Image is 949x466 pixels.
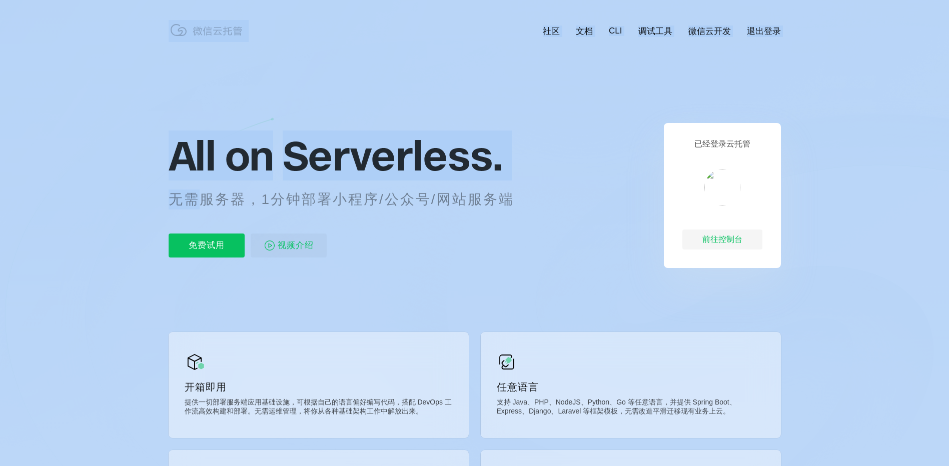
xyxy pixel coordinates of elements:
img: 微信云托管 [169,20,249,40]
span: Serverless. [283,130,502,180]
a: 微信云托管 [169,33,249,41]
p: 任意语言 [497,380,765,394]
p: 提供一切部署服务端应用基础设施，可根据自己的语言偏好编写代码，搭配 DevOps 工作流高效构建和部署。无需运维管理，将你从各种基础架构工作中解放出来。 [185,398,453,418]
img: video_play.svg [264,239,276,251]
a: CLI [609,26,622,36]
span: All on [169,130,273,180]
p: 免费试用 [169,233,245,257]
p: 无需服务器，1分钟部署小程序/公众号/网站服务端 [169,189,533,209]
span: 视频介绍 [278,233,314,257]
p: 已经登录云托管 [694,139,750,149]
p: 支持 Java、PHP、NodeJS、Python、Go 等任意语言，并提供 Spring Boot、Express、Django、Laravel 等框架模板，无需改造平滑迁移现有业务上云。 [497,398,765,418]
a: 退出登录 [747,25,781,37]
p: 开箱即用 [185,380,453,394]
a: 文档 [576,25,593,37]
a: 调试工具 [638,25,672,37]
a: 微信云开发 [688,25,731,37]
a: 社区 [543,25,560,37]
div: 前往控制台 [682,229,762,249]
